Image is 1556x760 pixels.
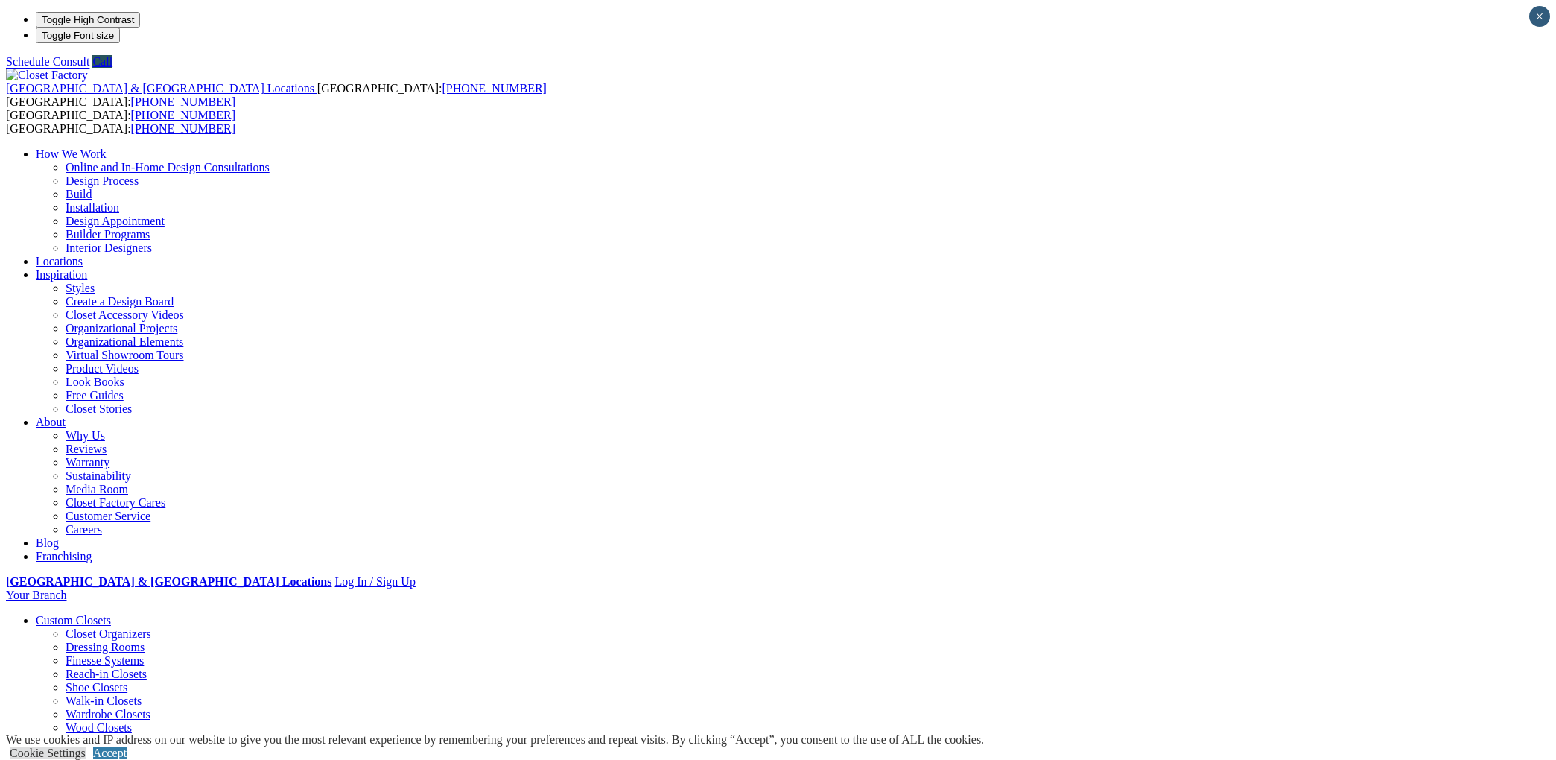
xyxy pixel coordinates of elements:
a: Design Process [66,174,139,187]
a: Installation [66,201,119,214]
a: Online and In-Home Design Consultations [66,161,270,174]
button: Close [1529,6,1550,27]
a: Shoe Closets [66,681,127,694]
a: Finesse Systems [66,654,144,667]
a: Reviews [66,443,107,455]
a: Call [92,55,112,68]
span: [GEOGRAPHIC_DATA]: [GEOGRAPHIC_DATA]: [6,109,235,135]
a: Custom Closets [36,614,111,627]
a: [PHONE_NUMBER] [131,95,235,108]
a: Closet Accessory Videos [66,308,184,321]
a: Inspiration [36,268,87,281]
button: Toggle Font size [36,28,120,43]
a: Virtual Showroom Tours [66,349,184,361]
a: Log In / Sign Up [334,575,415,588]
a: Create a Design Board [66,295,174,308]
a: Organizational Elements [66,335,183,348]
a: Dressing Rooms [66,641,145,653]
a: Careers [66,523,102,536]
a: Your Branch [6,589,66,601]
a: Schedule Consult [6,55,89,68]
a: Build [66,188,92,200]
a: Cookie Settings [10,747,86,759]
a: Sustainability [66,469,131,482]
a: Walk-in Closets [66,694,142,707]
a: [GEOGRAPHIC_DATA] & [GEOGRAPHIC_DATA] Locations [6,82,317,95]
a: Why Us [66,429,105,442]
a: Warranty [66,456,109,469]
span: [GEOGRAPHIC_DATA] & [GEOGRAPHIC_DATA] Locations [6,82,314,95]
a: Locations [36,255,83,267]
span: [GEOGRAPHIC_DATA]: [GEOGRAPHIC_DATA]: [6,82,547,108]
a: Media Room [66,483,128,495]
a: Franchising [36,550,92,563]
a: Styles [66,282,95,294]
div: We use cookies and IP address on our website to give you the most relevant experience by remember... [6,733,984,747]
a: [PHONE_NUMBER] [442,82,546,95]
a: Wardrobe Closets [66,708,150,721]
a: About [36,416,66,428]
span: Toggle Font size [42,30,114,41]
a: Organizational Projects [66,322,177,335]
a: [PHONE_NUMBER] [131,122,235,135]
a: Closet Stories [66,402,132,415]
a: Interior Designers [66,241,152,254]
a: Design Appointment [66,215,165,227]
a: Look Books [66,376,124,388]
button: Toggle High Contrast [36,12,140,28]
a: Closet Factory Cares [66,496,165,509]
a: Builder Programs [66,228,150,241]
a: Closet Organizers [66,627,151,640]
a: How We Work [36,148,107,160]
a: Reach-in Closets [66,668,147,680]
a: Wood Closets [66,721,132,734]
a: Customer Service [66,510,150,522]
a: [GEOGRAPHIC_DATA] & [GEOGRAPHIC_DATA] Locations [6,575,331,588]
a: Free Guides [66,389,124,402]
span: Toggle High Contrast [42,14,134,25]
a: Accept [93,747,127,759]
img: Closet Factory [6,69,88,82]
a: [PHONE_NUMBER] [131,109,235,121]
a: Product Videos [66,362,139,375]
a: Blog [36,536,59,549]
